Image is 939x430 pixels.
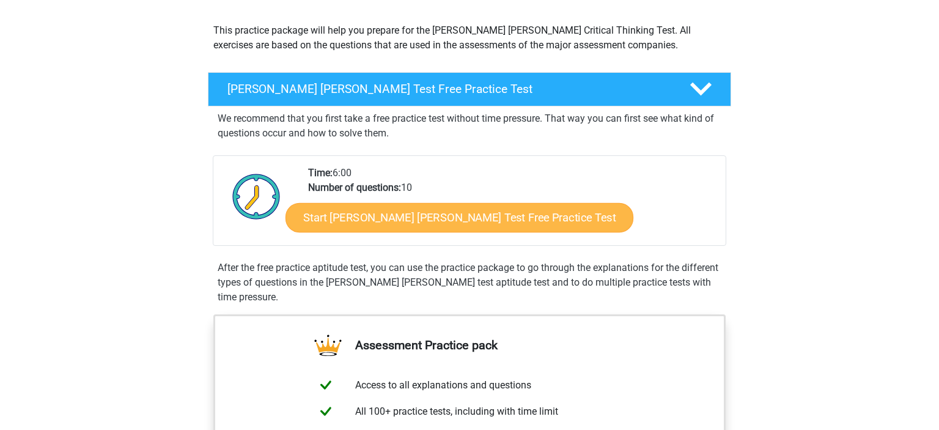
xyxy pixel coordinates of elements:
[299,166,725,245] div: 6:00 10
[308,167,333,179] b: Time:
[218,111,721,141] p: We recommend that you first take a free practice test without time pressure. That way you can fir...
[226,166,287,227] img: Clock
[213,261,726,305] div: After the free practice aptitude test, you can use the practice package to go through the explana...
[285,203,633,232] a: Start [PERSON_NAME] [PERSON_NAME] Test Free Practice Test
[308,182,401,193] b: Number of questions:
[227,82,670,96] h4: [PERSON_NAME] [PERSON_NAME] Test Free Practice Test
[213,23,726,53] p: This practice package will help you prepare for the [PERSON_NAME] [PERSON_NAME] Critical Thinking...
[203,72,736,106] a: [PERSON_NAME] [PERSON_NAME] Test Free Practice Test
